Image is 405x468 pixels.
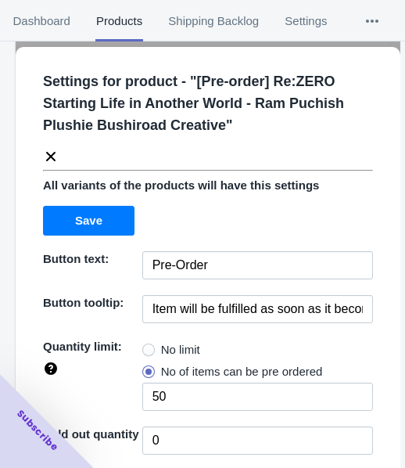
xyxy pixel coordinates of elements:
span: No limit [161,342,200,358]
span: Dashboard [13,1,70,41]
span: All variants of the products will have this settings [43,178,319,192]
span: Subscribe [14,407,61,454]
p: Settings for product - " [Pre-order] Re:ZERO Starting Life in Another World - Ram Puchish Plushie... [43,70,385,136]
span: Settings [285,1,328,41]
span: Save [75,214,102,227]
span: Quantity limit: [43,340,122,353]
button: More tabs [340,1,404,41]
button: Save [43,206,134,236]
span: No of items can be pre ordered [161,364,323,380]
span: Button tooltip: [43,296,124,309]
span: Products [95,1,142,41]
span: Button text: [43,252,109,265]
span: Shipping Backlog [168,1,260,41]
